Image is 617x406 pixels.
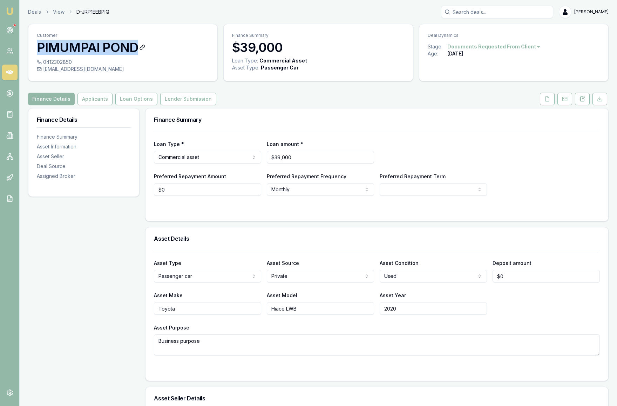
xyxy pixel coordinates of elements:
button: Finance Details [28,93,75,105]
div: Asset Type : [232,64,259,71]
p: Finance Summary [232,33,404,38]
button: Loan Options [115,93,157,105]
p: Customer [37,33,209,38]
div: Assigned Broker [37,173,131,180]
div: Finance Summary [37,133,131,140]
a: Loan Options [114,93,159,105]
button: Documents Requested From Client [447,43,541,50]
h3: $39,000 [232,40,404,54]
nav: breadcrumb [28,8,109,15]
input: $ [154,183,261,196]
div: [EMAIL_ADDRESS][DOMAIN_NAME] [37,66,209,73]
button: Lender Submission [160,93,216,105]
label: Preferred Repayment Frequency [267,173,346,179]
div: Loan Type: [232,57,258,64]
h3: Asset Details [154,236,600,241]
h3: Finance Details [37,117,131,122]
p: Deal Dynamics [428,33,600,38]
div: Asset Seller [37,153,131,160]
label: Asset Purpose [154,325,189,331]
h3: Asset Seller Details [154,395,600,401]
input: $ [267,151,374,164]
a: Applicants [76,93,114,105]
img: emu-icon-u.png [6,7,14,15]
label: Asset Make [154,292,183,298]
div: Commercial Asset [259,57,307,64]
a: Deals [28,8,41,15]
span: D-JRP1EEBPIQ [76,8,109,15]
input: Search deals [441,6,553,18]
label: Preferred Repayment Term [380,173,446,179]
label: Preferred Repayment Amount [154,173,226,179]
div: Asset Information [37,143,131,150]
label: Asset Source [267,260,299,266]
button: Applicants [77,93,113,105]
label: Asset Year [380,292,406,298]
label: Deposit amount [493,260,531,266]
label: Asset Model [267,292,297,298]
label: Loan Type * [154,141,184,147]
a: View [53,8,65,15]
div: [DATE] [447,50,463,57]
label: Loan amount * [267,141,303,147]
span: [PERSON_NAME] [574,9,609,15]
h3: Finance Summary [154,117,600,122]
textarea: Business purpose [154,334,600,355]
a: Finance Details [28,93,76,105]
div: Age: [428,50,447,57]
label: Asset Condition [380,260,419,266]
div: Deal Source [37,163,131,170]
div: Passenger Car [261,64,299,71]
input: $ [493,270,600,282]
a: Lender Submission [159,93,218,105]
div: Stage: [428,43,447,50]
div: 0412302850 [37,59,209,66]
label: Asset Type [154,260,181,266]
h3: PIMUMPAI POND [37,40,209,54]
